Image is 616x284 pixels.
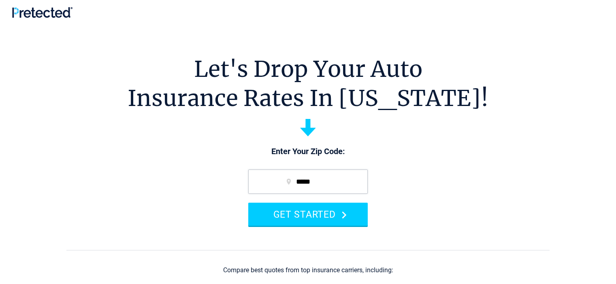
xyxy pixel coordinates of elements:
[248,170,368,194] input: zip code
[240,146,376,157] p: Enter Your Zip Code:
[12,7,72,18] img: Pretected Logo
[223,267,393,274] div: Compare best quotes from top insurance carriers, including:
[248,203,368,226] button: GET STARTED
[128,55,488,113] h1: Let's Drop Your Auto Insurance Rates In [US_STATE]!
